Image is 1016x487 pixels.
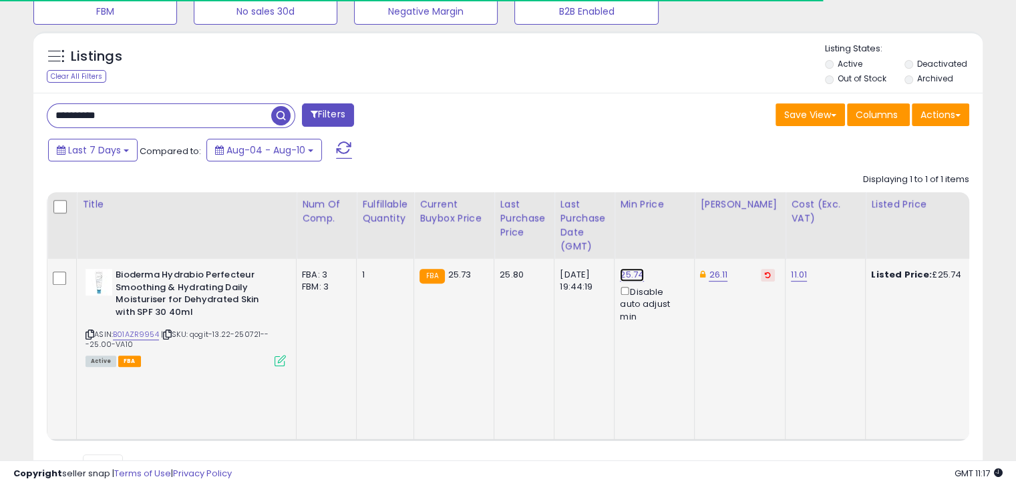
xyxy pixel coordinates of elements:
button: Actions [912,103,969,126]
label: Archived [916,73,953,84]
a: 11.01 [791,268,807,282]
b: Bioderma Hydrabio Perfecteur Smoothing & Hydrating Daily Moisturiser for Dehydrated Skin with SPF... [116,269,278,322]
label: Deactivated [916,58,967,69]
small: FBA [419,269,444,284]
p: Listing States: [825,43,983,55]
label: Active [838,58,862,69]
a: 25.74 [620,268,644,282]
div: 25.80 [500,269,544,281]
img: 31M5xm0fCEL._SL40_.jpg [86,269,112,296]
span: Last 7 Days [68,143,121,157]
span: Columns [856,108,898,121]
button: Filters [302,103,354,127]
div: Last Purchase Price [500,197,548,239]
div: Clear All Filters [47,70,106,83]
button: Columns [847,103,910,126]
div: 1 [362,269,403,281]
div: Current Buybox Price [419,197,488,225]
span: Aug-04 - Aug-10 [226,143,305,157]
span: 2025-08-18 11:17 GMT [955,467,1003,480]
label: Out of Stock [838,73,886,84]
div: Fulfillable Quantity [362,197,408,225]
a: Terms of Use [114,467,171,480]
button: Aug-04 - Aug-10 [206,139,322,161]
span: 25.73 [448,268,472,281]
div: seller snap | | [13,468,232,480]
div: Listed Price [871,197,987,211]
b: Listed Price: [871,268,932,281]
div: Min Price [620,197,689,211]
div: Disable auto adjust min [620,284,684,323]
span: All listings currently available for purchase on Amazon [86,356,116,367]
div: Num of Comp. [302,197,351,225]
div: FBM: 3 [302,281,346,293]
div: [PERSON_NAME] [700,197,780,211]
div: ASIN: [86,269,286,365]
div: Cost (Exc. VAT) [791,197,860,225]
button: Save View [776,103,845,126]
div: Last Purchase Date (GMT) [560,197,609,254]
h5: Listings [71,47,122,66]
div: Title [82,197,291,211]
span: FBA [118,356,141,367]
span: Compared to: [140,145,201,157]
div: Displaying 1 to 1 of 1 items [863,173,969,186]
div: FBA: 3 [302,269,346,281]
div: [DATE] 19:44:19 [560,269,604,293]
a: 26.11 [709,268,727,282]
span: | SKU: qogit-13.22-250721---25.00-VA10 [86,329,269,349]
a: B01AZR9954 [113,329,159,340]
strong: Copyright [13,467,62,480]
span: Show: entries [57,458,153,471]
button: Last 7 Days [48,139,138,161]
a: Privacy Policy [173,467,232,480]
div: £25.74 [871,269,982,281]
